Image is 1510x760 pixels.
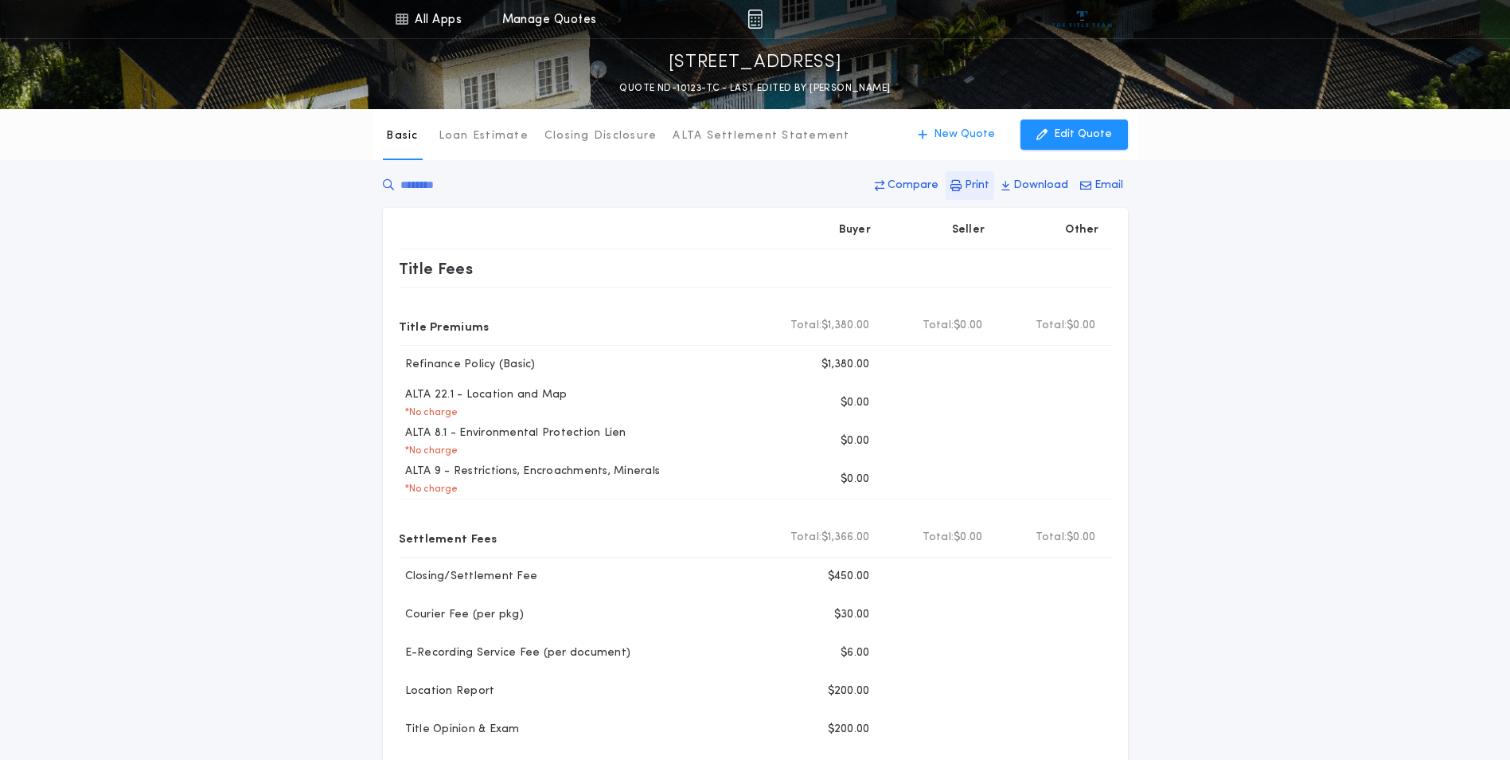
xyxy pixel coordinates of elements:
[399,569,538,585] p: Closing/Settlement Fee
[952,222,985,238] p: Seller
[669,50,842,76] p: [STREET_ADDRESS]
[399,256,474,281] p: Title Fees
[839,222,871,238] p: Buyer
[997,171,1073,200] button: Download
[544,128,657,144] p: Closing Disclosure
[834,607,870,623] p: $30.00
[399,684,495,699] p: Location Report
[1013,178,1068,194] p: Download
[923,318,954,334] b: Total:
[954,530,982,546] span: $0.00
[399,406,458,419] p: * No charge
[747,10,763,29] img: img
[821,318,869,334] span: $1,380.00
[1020,119,1128,150] button: Edit Quote
[399,464,661,480] p: ALTA 9 - Restrictions, Encroachments, Minerals
[790,318,822,334] b: Total:
[399,387,568,403] p: ALTA 22.1 - Location and Map
[399,722,520,738] p: Title Opinion & Exam
[1067,318,1095,334] span: $0.00
[673,128,849,144] p: ALTA Settlement Statement
[828,722,870,738] p: $200.00
[923,530,954,546] b: Total:
[841,395,869,411] p: $0.00
[399,425,626,441] p: ALTA 8.1 - Environmental Protection Lien
[841,433,869,449] p: $0.00
[1094,178,1123,194] p: Email
[1054,127,1112,143] p: Edit Quote
[841,645,869,661] p: $6.00
[888,178,938,194] p: Compare
[399,483,458,496] p: * No charge
[399,445,458,457] p: * No charge
[821,357,869,373] p: $1,380.00
[946,171,994,200] button: Print
[619,80,890,96] p: QUOTE ND-10123-TC - LAST EDITED BY [PERSON_NAME]
[828,569,870,585] p: $450.00
[934,127,995,143] p: New Quote
[1075,171,1128,200] button: Email
[1052,11,1112,27] img: vs-icon
[841,472,869,488] p: $0.00
[902,119,1011,150] button: New Quote
[399,607,524,623] p: Courier Fee (per pkg)
[399,357,536,373] p: Refinance Policy (Basic)
[1036,318,1067,334] b: Total:
[399,313,490,339] p: Title Premiums
[1067,530,1095,546] span: $0.00
[954,318,982,334] span: $0.00
[828,684,870,699] p: $200.00
[399,525,497,550] p: Settlement Fees
[965,178,989,194] p: Print
[821,530,869,546] span: $1,366.00
[1065,222,1098,238] p: Other
[1036,530,1067,546] b: Total:
[790,530,822,546] b: Total:
[386,128,418,144] p: Basic
[399,645,631,661] p: E-Recording Service Fee (per document)
[439,128,529,144] p: Loan Estimate
[870,171,943,200] button: Compare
